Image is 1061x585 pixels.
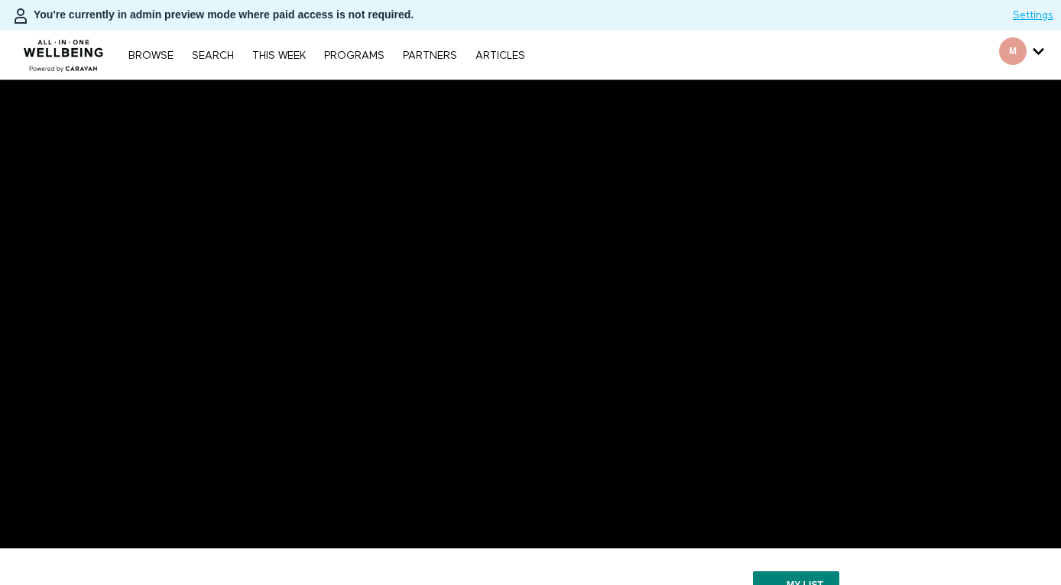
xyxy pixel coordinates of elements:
[245,50,313,61] a: THIS WEEK
[11,7,30,25] img: person-bdfc0eaa9744423c596e6e1c01710c89950b1dff7c83b5d61d716cfd8139584f.svg
[395,50,465,61] a: PARTNERS
[988,31,1056,79] div: Secondary
[316,50,392,61] a: PROGRAMS
[184,50,242,61] a: Search
[468,50,533,61] a: ARTICLES
[121,47,532,63] nav: Primary
[1013,8,1053,23] a: Settings
[121,50,181,61] a: Browse
[18,28,110,74] img: CARAVAN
